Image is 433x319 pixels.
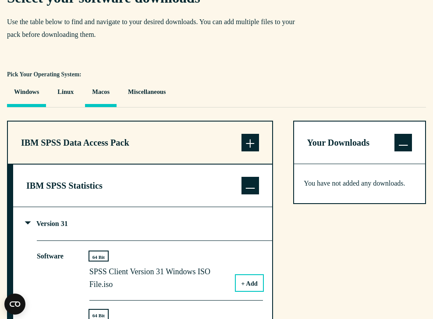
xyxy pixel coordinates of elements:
div: 64 Bit [89,310,108,319]
button: IBM SPSS Statistics [13,165,272,207]
span: Pick Your Operating System: [7,71,82,78]
div: Your Downloads [294,164,425,203]
p: SPSS Client Version 31 Windows ISO File.iso [89,265,229,291]
div: 64 Bit [89,251,108,261]
summary: Version 31 [13,207,272,240]
button: Open CMP widget [4,294,25,315]
p: Use the table below to find and navigate to your desired downloads. You can add multiple files to... [7,16,301,41]
button: Miscellaneous [121,81,173,107]
p: Version 31 [26,220,68,227]
button: + Add [236,275,263,291]
button: Linux [50,81,81,107]
button: IBM SPSS Data Access Pack [8,122,272,164]
button: Windows [7,81,46,107]
button: Your Downloads [294,122,425,164]
p: You have not added any downloads. [304,177,415,190]
button: Macos [85,81,117,107]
